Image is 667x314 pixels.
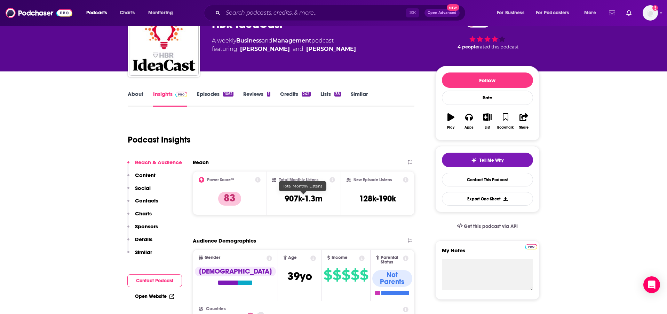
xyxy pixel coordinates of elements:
span: ⌘ K [406,8,419,17]
div: Search podcasts, credits, & more... [211,5,472,21]
span: Charts [120,8,135,18]
h2: Audience Demographics [193,237,256,244]
span: 4 people [458,44,478,49]
span: Tell Me Why [479,158,503,163]
div: [DEMOGRAPHIC_DATA] [195,267,276,276]
a: Alison Beard [240,45,290,53]
span: Open Advanced [428,11,456,15]
div: 242 [302,92,310,97]
a: Episodes1062 [197,91,233,107]
a: Get this podcast via API [451,218,524,235]
span: $ [360,269,368,281]
label: My Notes [442,247,533,259]
div: Rate [442,91,533,105]
a: Management [272,37,311,44]
button: Charts [127,210,152,223]
button: open menu [492,7,533,18]
button: open menu [531,7,579,18]
span: $ [324,269,332,281]
button: Open AdvancedNew [424,9,460,17]
a: Pro website [525,243,537,250]
span: For Business [497,8,524,18]
img: User Profile [643,5,658,21]
a: Business [236,37,262,44]
img: Podchaser Pro [175,92,188,97]
h3: 128k-190k [359,193,396,204]
a: Contact This Podcast [442,173,533,186]
button: Content [127,172,156,185]
button: Play [442,109,460,134]
p: Details [135,236,152,243]
div: A weekly podcast [212,37,356,53]
button: Follow [442,72,533,88]
div: Open Intercom Messenger [643,276,660,293]
span: Gender [205,255,220,260]
div: Apps [464,125,474,130]
button: Sponsors [127,223,158,236]
button: open menu [81,7,116,18]
span: Podcasts [86,8,107,18]
button: tell me why sparkleTell Me Why [442,153,533,167]
span: $ [333,269,341,281]
span: featuring [212,45,356,53]
button: Export One-Sheet [442,192,533,206]
p: Reach & Audience [135,159,182,166]
span: Parental Status [381,255,402,265]
p: Content [135,172,156,178]
button: Contact Podcast [127,274,182,287]
span: More [584,8,596,18]
button: Share [515,109,533,134]
p: Contacts [135,197,158,204]
h2: New Episode Listens [354,177,392,182]
p: Charts [135,210,152,217]
a: About [128,91,143,107]
h3: 907k-1.3m [285,193,323,204]
div: 1062 [223,92,233,97]
a: Lists38 [320,91,341,107]
a: Show notifications dropdown [624,7,634,19]
a: Reviews1 [243,91,270,107]
span: Age [288,255,297,260]
button: Social [127,185,151,198]
p: Sponsors [135,223,158,230]
img: HBR IdeaCast [129,6,199,76]
div: Share [519,125,529,130]
h2: Total Monthly Listens [279,177,318,182]
button: Similar [127,249,152,262]
div: 38 [334,92,341,97]
span: Total Monthly Listens [283,184,322,189]
div: Bookmark [497,125,514,130]
button: open menu [579,7,605,18]
span: and [262,37,272,44]
a: Show notifications dropdown [606,7,618,19]
div: Not Parents [372,270,413,287]
span: $ [351,269,359,281]
a: Credits242 [280,91,310,107]
a: Similar [351,91,368,107]
span: For Podcasters [536,8,569,18]
button: Details [127,236,152,249]
span: rated this podcast [478,44,518,49]
button: Show profile menu [643,5,658,21]
span: 39 yo [287,269,312,283]
h2: Reach [193,159,209,166]
p: 83 [218,192,241,206]
span: Monitoring [148,8,173,18]
div: 1 [267,92,270,97]
a: Open Website [135,293,174,299]
p: Similar [135,249,152,255]
input: Search podcasts, credits, & more... [223,7,406,18]
button: open menu [143,7,182,18]
img: Podchaser - Follow, Share and Rate Podcasts [6,6,72,20]
img: Podchaser Pro [525,244,537,250]
div: List [485,125,490,130]
span: Logged in as cmand-c [643,5,658,21]
button: List [478,109,496,134]
span: Get this podcast via API [464,223,518,229]
a: InsightsPodchaser Pro [153,91,188,107]
svg: Add a profile image [652,5,658,11]
a: Charts [115,7,139,18]
span: Countries [206,307,226,311]
img: tell me why sparkle [471,158,477,163]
